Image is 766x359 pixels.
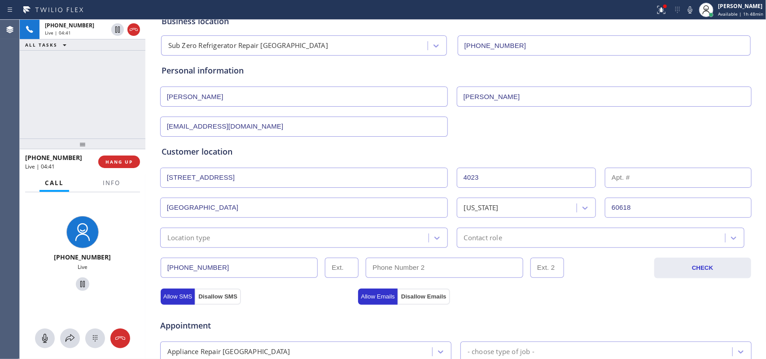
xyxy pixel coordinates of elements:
input: Apt. # [605,168,752,188]
div: Business location [162,15,750,27]
span: Live | 04:41 [45,30,71,36]
input: Ext. 2 [530,258,564,278]
button: Hang up [127,23,140,36]
button: Allow SMS [161,289,195,305]
button: CHECK [654,258,751,278]
div: Contact role [464,233,502,243]
input: Email [160,117,448,137]
button: Disallow SMS [195,289,241,305]
div: - choose type of job - [468,346,534,357]
div: Sub Zero Refrigerator Repair [GEOGRAPHIC_DATA] [168,41,328,51]
button: Disallow Emails [398,289,450,305]
div: [US_STATE] [464,203,499,213]
button: Call [39,174,69,192]
button: Hang up [110,329,130,348]
input: Address [160,168,448,188]
button: Info [97,174,126,192]
input: First Name [160,87,448,107]
button: Mute [684,4,696,16]
input: Phone Number [458,35,751,56]
span: [PHONE_NUMBER] [25,153,82,162]
button: Allow Emails [358,289,398,305]
span: HANG UP [105,159,133,165]
div: Appliance Repair [GEOGRAPHIC_DATA] [167,346,290,357]
span: Live [78,263,88,271]
input: Phone Number 2 [366,258,523,278]
div: Customer location [162,146,750,158]
button: Mute [35,329,55,348]
span: Call [45,179,64,187]
button: HANG UP [98,156,140,168]
span: Available | 1h 48min [718,11,763,17]
span: ALL TASKS [25,42,57,48]
button: Open directory [60,329,80,348]
input: Ext. [325,258,359,278]
div: Location type [167,233,210,243]
input: ZIP [605,198,752,218]
span: [PHONE_NUMBER] [45,22,94,29]
input: Street # [457,168,596,188]
button: ALL TASKS [20,39,75,50]
input: City [160,198,448,218]
input: Phone Number [161,258,318,278]
button: Hold Customer [76,277,89,291]
button: Open dialpad [85,329,105,348]
div: [PERSON_NAME] [718,2,763,10]
div: Personal information [162,65,750,77]
span: Info [103,179,120,187]
button: Hold Customer [111,23,124,36]
span: [PHONE_NUMBER] [54,253,111,261]
span: Live | 04:41 [25,163,55,170]
input: Last Name [457,87,752,107]
span: Appointment [160,320,356,332]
